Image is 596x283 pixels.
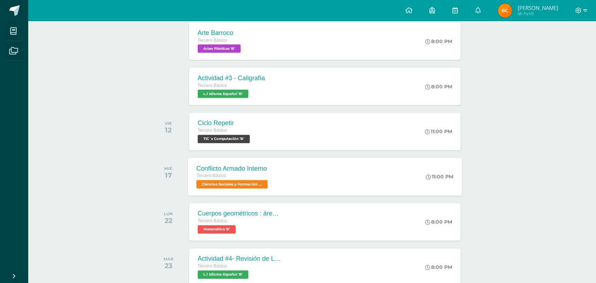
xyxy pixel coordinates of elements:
span: Tercero Básico [198,264,227,269]
div: VIE [165,121,172,126]
span: Tercero Básico [198,38,227,43]
div: Actividad #3 - Caligrafía [198,75,265,82]
span: Tercero Básico [198,219,227,224]
span: Mi Perfil [518,11,558,17]
span: Tercero Básico [196,173,226,178]
div: 17 [164,171,172,180]
span: Artes Plásticas 'B' [198,45,241,53]
div: 11:00 PM [426,174,454,180]
div: 12 [165,126,172,135]
div: 8:00 PM [425,219,452,225]
div: 8:00 PM [425,83,452,90]
div: LUN [164,212,173,217]
div: Actividad #4- Revisión de Libro [198,255,282,263]
span: Matemática 'B' [198,225,236,234]
span: L.1 Idioma Español 'B' [198,90,249,98]
div: Arte Barroco [198,29,243,37]
div: 11:00 PM [425,129,452,135]
div: MAR [163,257,173,262]
span: [PERSON_NAME] [518,4,558,11]
div: 23 [163,262,173,270]
div: 8:00 PM [425,38,452,45]
div: Cuerpos geométricos : área y volumen [198,210,282,218]
span: Ciencias Sociales y Formación Ciudadana 'B' [196,180,268,189]
span: TIC´s Computación 'B' [198,135,250,143]
div: Ciclo Repetir [198,120,252,127]
span: Tercero Básico [198,128,227,133]
span: L.1 Idioma Español 'B' [198,271,249,279]
div: Conflicto Armado Interno [196,165,269,172]
div: 22 [164,217,173,225]
img: 3c2c3f296830fbf51dd1f2cbd60beb06.png [498,4,512,18]
span: Tercero Básico [198,83,227,88]
div: MIÉ [164,166,172,171]
div: 8:00 PM [425,264,452,271]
